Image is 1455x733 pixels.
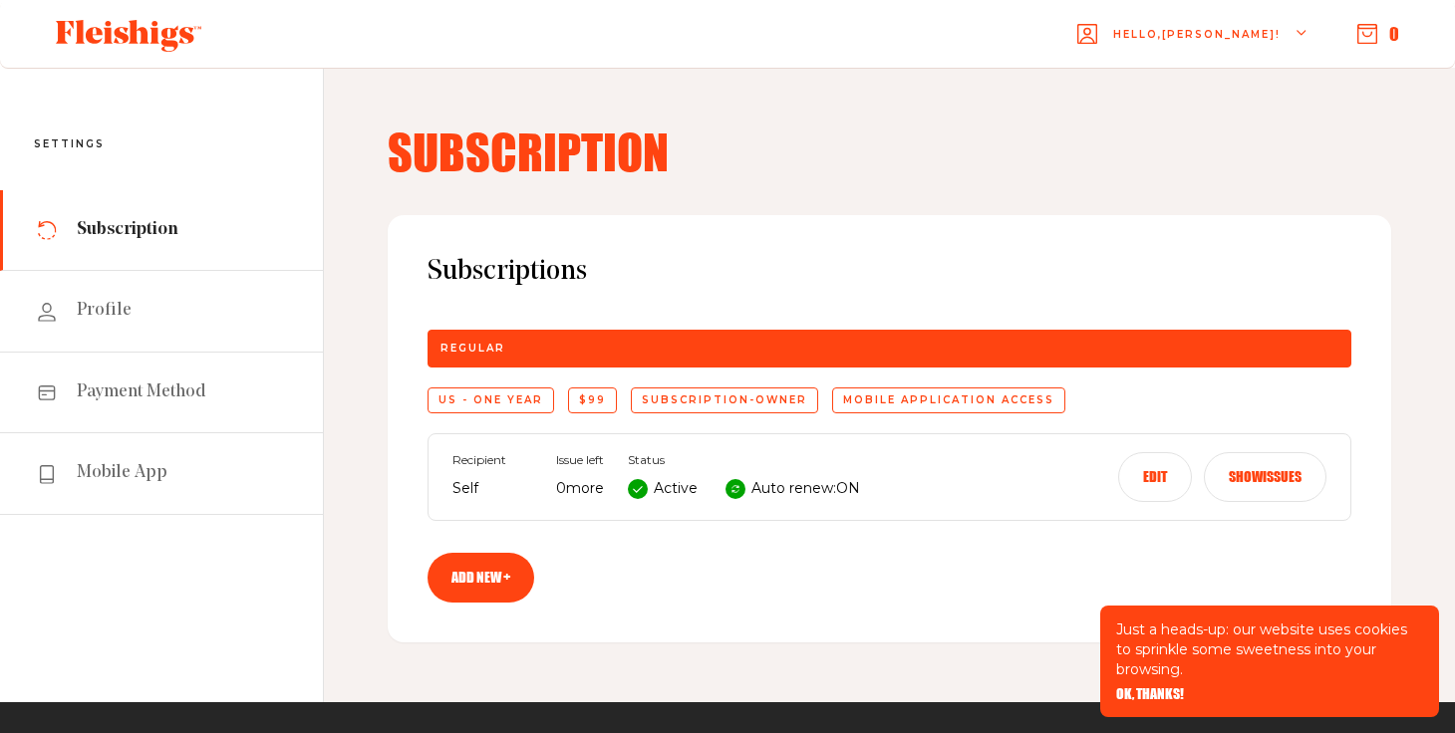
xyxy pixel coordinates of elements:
[1113,27,1281,74] span: Hello, [PERSON_NAME] !
[654,477,698,501] p: Active
[77,461,167,485] span: Mobile App
[1118,452,1192,502] button: Edit
[428,553,534,603] a: Add new +
[556,477,604,501] p: 0 more
[832,387,1065,413] div: Mobile application access
[751,477,860,501] p: Auto renew: ON
[452,453,532,467] span: Recipient
[428,255,1351,290] span: Subscriptions
[568,387,617,413] div: $99
[77,218,178,242] span: Subscription
[631,387,818,413] div: subscription-owner
[388,127,1391,175] h4: Subscription
[77,299,132,323] span: Profile
[452,477,532,501] p: Self
[1204,452,1326,502] button: Showissues
[428,330,1351,367] div: Regular
[1357,23,1399,45] button: 0
[1116,687,1184,701] button: OK, THANKS!
[1116,619,1423,679] p: Just a heads-up: our website uses cookies to sprinkle some sweetness into your browsing.
[77,380,206,404] span: Payment Method
[628,453,860,467] span: Status
[428,387,554,413] div: US - One Year
[556,453,604,467] span: Issue left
